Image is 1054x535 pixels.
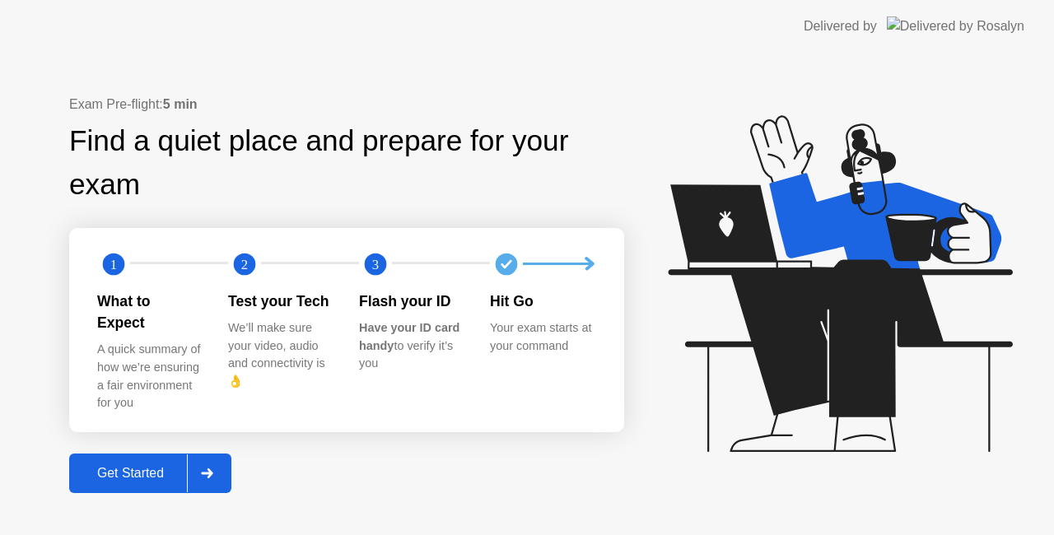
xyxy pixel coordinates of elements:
text: 3 [372,256,379,272]
div: to verify it’s you [359,319,464,373]
b: Have your ID card handy [359,321,459,352]
div: Your exam starts at your command [490,319,595,355]
text: 1 [110,256,117,272]
div: We’ll make sure your video, audio and connectivity is 👌 [228,319,333,390]
div: What to Expect [97,291,202,334]
b: 5 min [163,97,198,111]
div: Find a quiet place and prepare for your exam [69,119,624,207]
div: Delivered by [804,16,877,36]
div: A quick summary of how we’re ensuring a fair environment for you [97,341,202,412]
div: Flash your ID [359,291,464,312]
button: Get Started [69,454,231,493]
div: Test your Tech [228,291,333,312]
text: 2 [241,256,248,272]
div: Get Started [74,466,187,481]
img: Delivered by Rosalyn [887,16,1024,35]
div: Hit Go [490,291,595,312]
div: Exam Pre-flight: [69,95,624,114]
